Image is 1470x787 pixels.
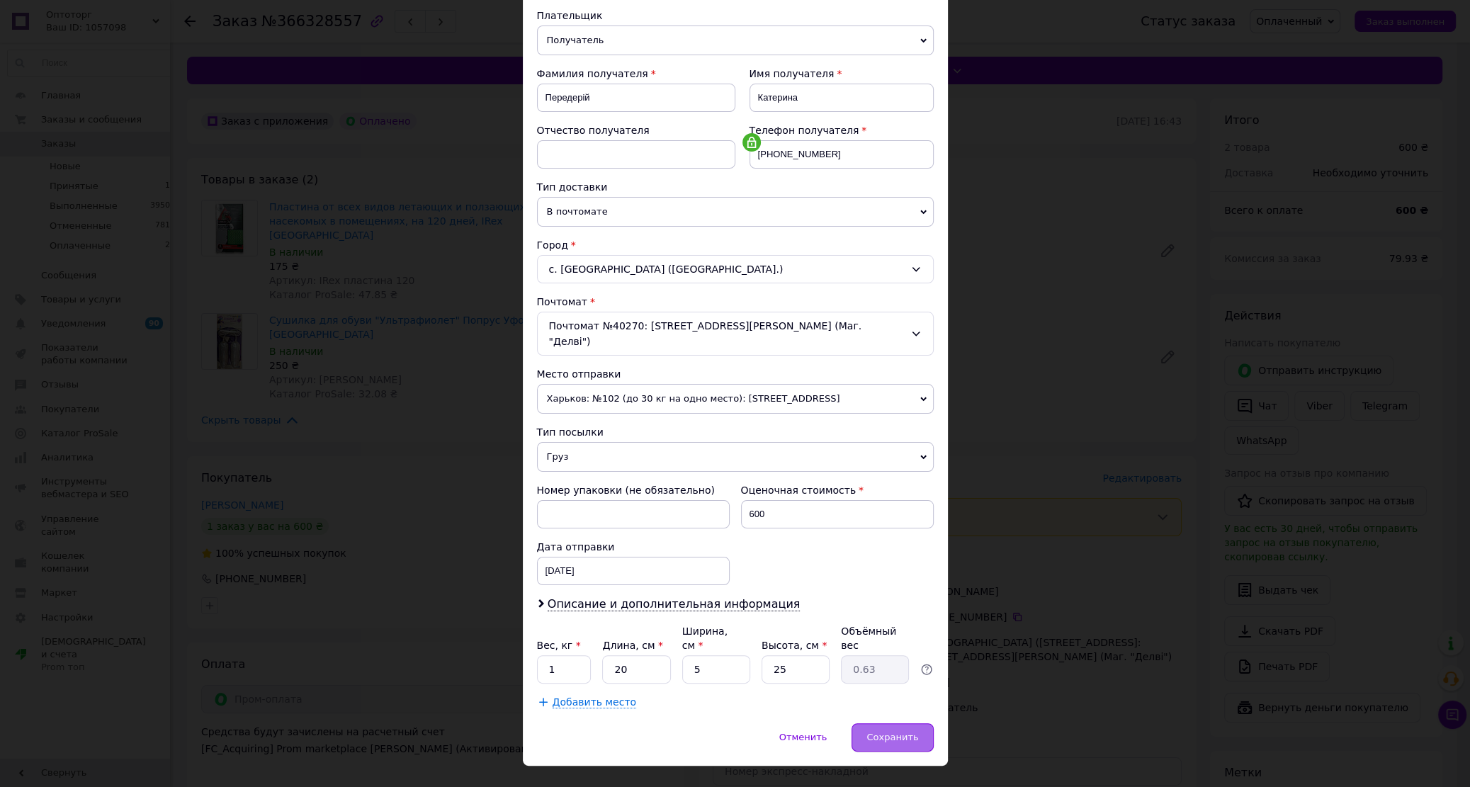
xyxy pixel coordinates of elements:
[779,732,827,742] span: Отменить
[537,197,934,227] span: В почтомате
[537,640,581,651] label: Вес, кг
[682,625,728,651] label: Ширина, см
[537,540,730,554] div: Дата отправки
[537,10,603,21] span: Плательщик
[750,125,859,136] span: Телефон получателя
[750,68,835,79] span: Имя получателя
[602,640,662,651] label: Длина, см
[537,68,648,79] span: Фамилия получателя
[741,483,934,497] div: Оценочная стоимость
[537,368,621,380] span: Место отправки
[750,140,934,169] input: +380
[548,597,801,611] span: Описание и дополнительная информация
[537,238,934,252] div: Город
[537,312,934,356] div: Почтомат №40270: [STREET_ADDRESS][PERSON_NAME] (Маг. "Делві")
[762,640,827,651] label: Высота, см
[537,384,934,414] span: Харьков: №102 (до 30 кг на одно место): [STREET_ADDRESS]
[866,732,918,742] span: Сохранить
[537,26,934,55] span: Получатель
[537,442,934,472] span: Груз
[841,624,909,652] div: Объёмный вес
[537,483,730,497] div: Номер упаковки (не обязательно)
[537,426,604,438] span: Тип посылки
[537,181,608,193] span: Тип доставки
[537,125,650,136] span: Отчество получателя
[537,295,934,309] div: Почтомат
[537,255,934,283] div: с. [GEOGRAPHIC_DATA] ([GEOGRAPHIC_DATA].)
[553,696,637,708] span: Добавить место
